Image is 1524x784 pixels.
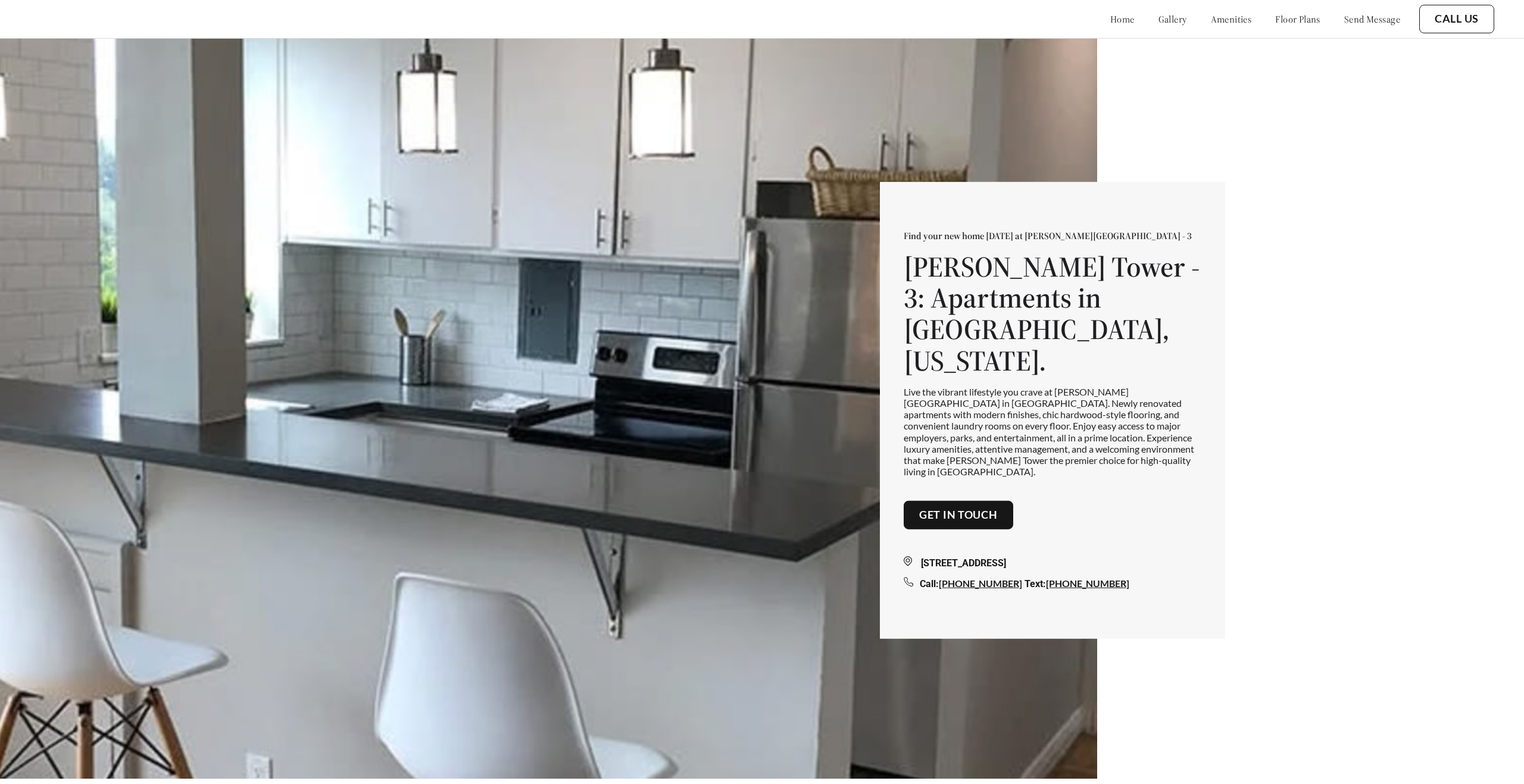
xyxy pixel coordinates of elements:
[1435,12,1479,26] a: Call Us
[1275,13,1320,25] a: floor plans
[904,501,1013,529] button: Get in touch
[904,229,1201,241] p: Find your new home [DATE] at [PERSON_NAME][GEOGRAPHIC_DATA] - 3
[920,578,939,589] span: Call:
[1158,13,1187,25] a: gallery
[904,556,1201,570] div: [STREET_ADDRESS]
[904,386,1201,478] p: Live the vibrant lifestyle you crave at [PERSON_NAME][GEOGRAPHIC_DATA] in [GEOGRAPHIC_DATA]. Newl...
[1211,13,1252,25] a: amenities
[919,509,998,522] a: Get in touch
[904,250,1201,376] h1: [PERSON_NAME] Tower - 3: Apartments in [GEOGRAPHIC_DATA], [US_STATE].
[1110,13,1135,25] a: home
[1046,578,1129,589] a: [PHONE_NUMBER]
[1344,13,1400,25] a: send message
[1025,578,1046,589] span: Text:
[939,578,1022,589] a: [PHONE_NUMBER]
[1419,5,1494,33] button: Call Us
